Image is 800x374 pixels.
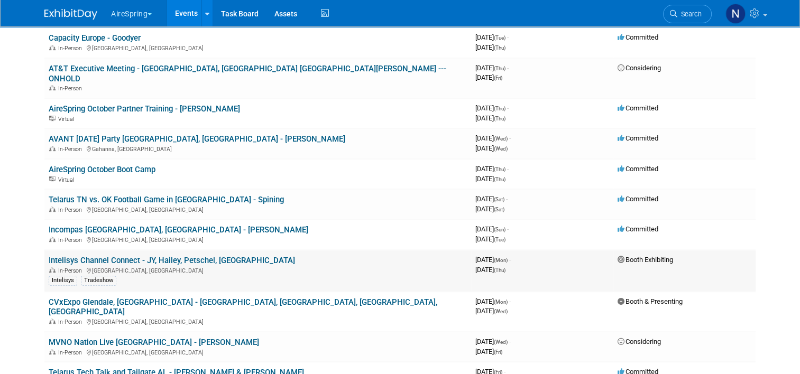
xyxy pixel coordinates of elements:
[494,299,508,305] span: (Mon)
[618,134,658,142] span: Committed
[49,256,295,265] a: Intelisys Channel Connect - JY, Hailey, Petschel, [GEOGRAPHIC_DATA]
[49,276,77,285] div: Intelisys
[58,267,85,274] span: In-Person
[475,266,505,274] span: [DATE]
[506,195,508,203] span: -
[49,205,467,213] div: [GEOGRAPHIC_DATA], [GEOGRAPHIC_DATA]
[475,338,511,345] span: [DATE]
[49,64,446,83] a: AT&T Executive Meeting - [GEOGRAPHIC_DATA], [GEOGRAPHIC_DATA] [GEOGRAPHIC_DATA][PERSON_NAME] --- ...
[509,256,511,264] span: -
[475,307,508,315] span: [DATE]
[58,207,85,213] span: In-Person
[494,136,508,142] span: (Wed)
[618,104,658,112] span: Committed
[494,35,505,41] span: (Tue)
[49,237,56,242] img: In-Person Event
[58,85,85,92] span: In-Person
[475,73,502,81] span: [DATE]
[58,237,85,244] span: In-Person
[49,207,56,212] img: In-Person Event
[49,146,56,151] img: In-Person Event
[49,266,467,274] div: [GEOGRAPHIC_DATA], [GEOGRAPHIC_DATA]
[49,165,155,174] a: AireSpring October Boot Camp
[677,10,702,18] span: Search
[494,207,504,212] span: (Sat)
[58,319,85,325] span: In-Person
[663,5,712,23] a: Search
[475,235,505,243] span: [DATE]
[475,195,508,203] span: [DATE]
[507,64,509,72] span: -
[475,348,502,356] span: [DATE]
[81,276,116,285] div: Tradeshow
[475,114,505,122] span: [DATE]
[49,349,56,354] img: In-Person Event
[494,116,505,121] span: (Thu)
[618,338,661,345] span: Considering
[475,33,509,41] span: [DATE]
[494,45,505,51] span: (Thu)
[49,348,467,356] div: [GEOGRAPHIC_DATA], [GEOGRAPHIC_DATA]
[509,297,511,305] span: -
[475,205,504,213] span: [DATE]
[58,45,85,52] span: In-Person
[58,349,85,356] span: In-Person
[475,144,508,152] span: [DATE]
[49,116,56,121] img: Virtual Event
[494,197,504,202] span: (Sat)
[509,338,511,345] span: -
[49,317,467,325] div: [GEOGRAPHIC_DATA], [GEOGRAPHIC_DATA]
[494,308,508,314] span: (Wed)
[618,256,673,264] span: Booth Exhibiting
[475,104,509,112] span: [DATE]
[58,176,77,183] span: Virtual
[494,349,502,355] span: (Fri)
[507,33,509,41] span: -
[618,225,658,233] span: Committed
[509,134,511,142] span: -
[58,116,77,123] span: Virtual
[494,146,508,152] span: (Wed)
[475,43,505,51] span: [DATE]
[494,166,505,172] span: (Thu)
[475,165,509,173] span: [DATE]
[49,104,240,114] a: AireSpring October Partner Training - [PERSON_NAME]
[494,66,505,71] span: (Thu)
[494,267,505,273] span: (Thu)
[494,176,505,182] span: (Thu)
[618,195,658,203] span: Committed
[49,297,437,317] a: CVxExpo Glendale, [GEOGRAPHIC_DATA] - [GEOGRAPHIC_DATA], [GEOGRAPHIC_DATA], [GEOGRAPHIC_DATA], [G...
[618,64,661,72] span: Considering
[49,225,308,235] a: Incompas [GEOGRAPHIC_DATA], [GEOGRAPHIC_DATA] - [PERSON_NAME]
[58,146,85,153] span: In-Person
[49,134,345,144] a: AVANT [DATE] Party [GEOGRAPHIC_DATA], [GEOGRAPHIC_DATA] - [PERSON_NAME]
[507,165,509,173] span: -
[494,237,505,242] span: (Tue)
[494,75,502,81] span: (Fri)
[507,104,509,112] span: -
[475,134,511,142] span: [DATE]
[49,267,56,273] img: In-Person Event
[507,225,509,233] span: -
[49,176,56,182] img: Virtual Event
[618,165,658,173] span: Committed
[494,227,505,232] span: (Sun)
[475,64,509,72] span: [DATE]
[618,297,683,305] span: Booth & Presenting
[49,144,467,153] div: Gahanna, [GEOGRAPHIC_DATA]
[49,33,141,43] a: Capacity Europe - Goodyer
[49,85,56,90] img: In-Person Event
[494,339,508,345] span: (Wed)
[49,43,467,52] div: [GEOGRAPHIC_DATA], [GEOGRAPHIC_DATA]
[725,4,746,24] img: Natalie Pyron
[618,33,658,41] span: Committed
[49,338,259,347] a: MVNO Nation Live [GEOGRAPHIC_DATA] - [PERSON_NAME]
[494,106,505,111] span: (Thu)
[475,175,505,183] span: [DATE]
[475,297,511,305] span: [DATE]
[475,225,509,233] span: [DATE]
[49,319,56,324] img: In-Person Event
[494,257,508,263] span: (Mon)
[475,256,511,264] span: [DATE]
[44,9,97,20] img: ExhibitDay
